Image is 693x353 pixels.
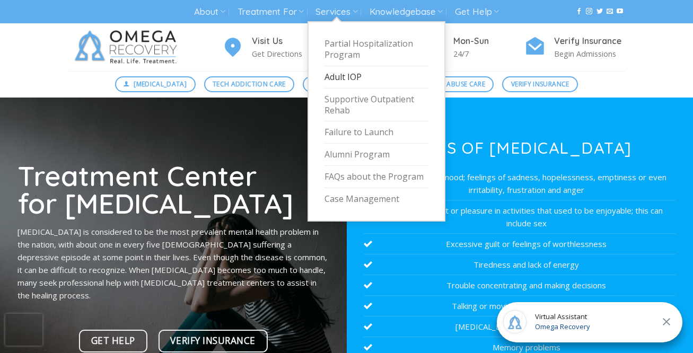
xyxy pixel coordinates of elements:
a: Case Management [324,188,428,210]
li: Excessive guilt or feelings of worthlessness [364,234,676,254]
span: Verify Insurance [511,79,569,89]
span: Verify Insurance [170,333,255,348]
a: Get Help [455,2,499,22]
a: Get Help [79,330,147,352]
h4: Mon-Sun [453,34,524,48]
a: Alumni Program [324,144,428,166]
a: Treatment For [238,2,304,22]
a: Mental Health Care [303,76,390,92]
a: Partial Hospitalization Program [324,33,428,66]
a: Verify Insurance Begin Admissions [524,34,625,60]
img: Omega Recovery [68,23,188,71]
h4: Visit Us [252,34,323,48]
a: Verify Insurance [502,76,578,92]
h4: Verify Insurance [554,34,625,48]
a: About [194,2,225,22]
span: Substance Abuse Care [408,79,485,89]
iframe: reCAPTCHA [5,314,42,346]
a: FAQs about the Program [324,166,428,188]
a: Follow on Facebook [576,8,582,15]
p: 24/7 [453,48,524,60]
p: Get Directions [252,48,323,60]
a: Follow on Twitter [596,8,603,15]
a: Knowledgebase [370,2,443,22]
a: Adult IOP [324,66,428,89]
h3: Signs of [MEDICAL_DATA] [364,140,676,156]
a: Failure to Launch [324,121,428,144]
a: Follow on YouTube [617,8,623,15]
li: Trouble concentrating and making decisions [364,275,676,296]
li: Tiredness and lack of energy [364,254,676,275]
a: Verify Insurance [159,330,268,352]
span: [MEDICAL_DATA] [134,79,187,89]
a: Substance Abuse Care [399,76,494,92]
span: Tech Addiction Care [213,79,286,89]
p: Begin Admissions [554,48,625,60]
span: Get Help [91,333,135,348]
a: Visit Us Get Directions [222,34,323,60]
li: Persistent low mood; feelings of sadness, hopelessness, emptiness or even irritability, frustrati... [364,167,676,200]
a: Tech Addiction Care [204,76,295,92]
h1: Treatment Center for [MEDICAL_DATA] [17,162,329,217]
a: Services [315,2,357,22]
a: Send us an email [607,8,613,15]
li: Loss of interest or pleasure in activities that used to be enjoyable; this can include sex [364,200,676,234]
li: Talking or moving more slowly than usual [364,296,676,316]
p: [MEDICAL_DATA] is considered to be the most prevalent mental health problem in the nation, with a... [17,225,329,302]
li: [MEDICAL_DATA] or trouble sitting still [364,316,676,337]
a: Follow on Instagram [586,8,592,15]
a: Supportive Outpatient Rehab [324,89,428,122]
a: [MEDICAL_DATA] [115,76,196,92]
